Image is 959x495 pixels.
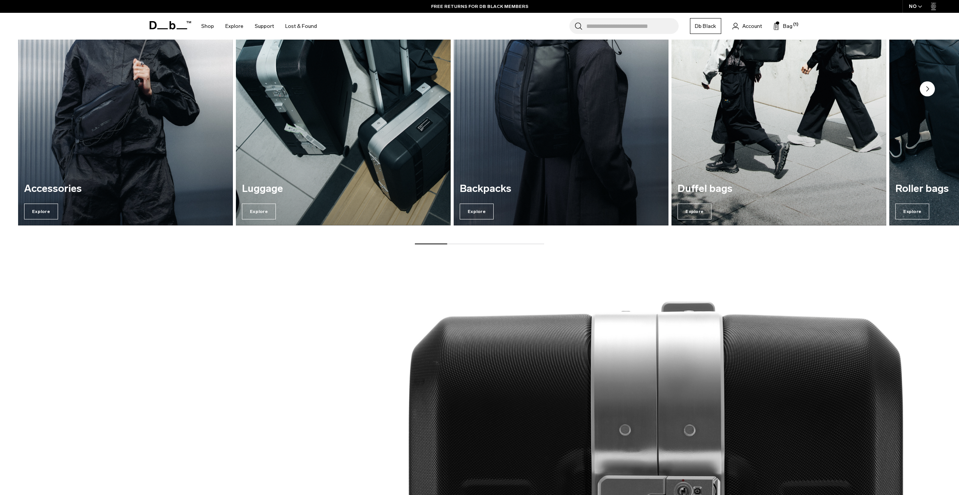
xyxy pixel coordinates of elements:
span: Explore [242,204,276,219]
a: Db Black [690,18,721,34]
a: FREE RETURNS FOR DB BLACK MEMBERS [431,3,528,10]
h3: Luggage [242,183,445,195]
span: Explore [678,204,711,219]
a: Support [255,13,274,40]
nav: Main Navigation [196,13,323,40]
button: Next slide [920,81,935,98]
button: Bag (1) [773,21,792,31]
span: Explore [460,204,494,219]
span: (1) [793,21,798,28]
span: Explore [24,204,58,219]
span: Account [742,22,762,30]
span: Bag [783,22,792,30]
h3: Accessories [24,183,227,195]
h3: Duffel bags [678,183,880,195]
a: Lost & Found [285,13,317,40]
a: Account [733,21,762,31]
a: Shop [201,13,214,40]
a: Explore [225,13,243,40]
span: Explore [895,204,929,219]
h3: Backpacks [460,183,662,195]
